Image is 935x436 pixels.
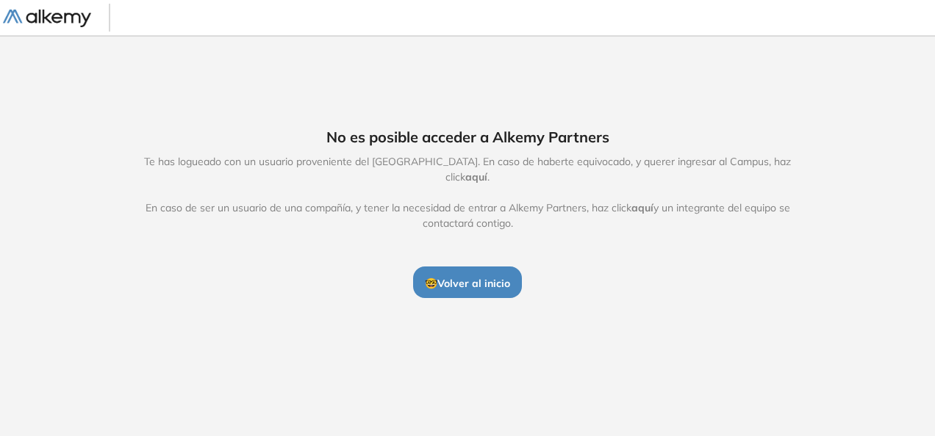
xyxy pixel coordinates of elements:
img: Logo [3,10,91,28]
span: No es posible acceder a Alkemy Partners [326,126,609,148]
span: Te has logueado con un usuario proveniente del [GEOGRAPHIC_DATA]. En caso de haberte equivocado, ... [129,154,806,231]
span: 🤓 Volver al inicio [425,277,510,290]
span: aquí [465,170,487,184]
span: aquí [631,201,653,214]
button: 🤓Volver al inicio [413,266,522,297]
